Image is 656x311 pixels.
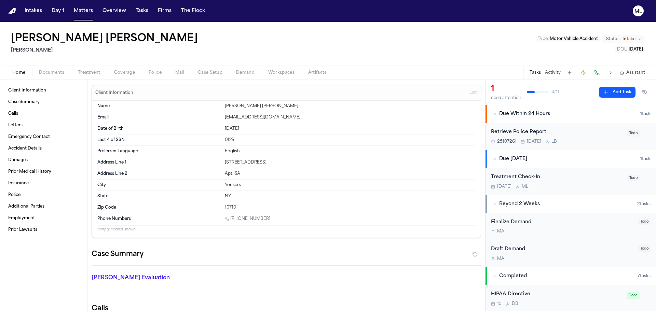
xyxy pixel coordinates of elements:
[512,301,518,307] span: D B
[497,184,511,189] span: [DATE]
[8,227,37,232] span: Prior Lawsuits
[565,68,574,77] button: Add Task
[8,8,16,14] img: Finch Logo
[12,70,25,75] span: Home
[225,126,475,131] div: [DATE]
[638,245,651,252] span: Todo
[5,155,82,166] a: Damages
[225,103,475,109] div: [PERSON_NAME] [PERSON_NAME]
[225,137,475,143] div: 0129
[5,201,82,212] a: Additional Parties
[551,89,559,95] span: 4 / 11
[8,123,23,128] span: Letters
[469,90,477,95] span: Edit
[486,195,656,213] button: Beyond 2 Weeks2tasks
[491,291,623,298] div: HIPAA Directive
[178,5,208,17] button: The Flock
[175,70,184,75] span: Mail
[97,160,221,165] dt: Address Line 1
[97,149,221,154] dt: Preferred Language
[97,171,221,176] dt: Address Line 2
[8,192,20,198] span: Police
[486,267,656,285] button: Completed7tasks
[5,213,82,224] a: Employment
[8,146,42,151] span: Accident Details
[8,215,35,221] span: Employment
[619,70,645,75] button: Assistant
[551,139,557,144] span: L B
[97,182,221,188] dt: City
[592,68,602,77] button: Make a Call
[627,175,640,181] span: Todo
[491,95,521,101] div: need attention
[155,5,174,17] button: Firms
[94,90,135,96] h3: Client Information
[599,87,635,98] button: Add Task
[627,292,640,299] span: Done
[637,201,651,207] span: 2 task s
[638,218,651,225] span: Todo
[8,111,18,116] span: Calls
[634,9,642,14] text: ML
[638,273,651,279] span: 7 task s
[623,37,635,42] span: Intake
[133,5,151,17] button: Tasks
[491,128,623,136] div: Retrieve Police Report
[486,123,656,150] div: Open task: Retrieve Police Report
[5,108,82,119] a: Calls
[615,46,645,53] button: Edit DOL: 2025-08-07
[5,85,82,96] a: Client Information
[603,35,645,43] button: Change status from Intake
[5,166,82,177] a: Prior Medical History
[626,70,645,75] span: Assistant
[629,47,643,52] span: [DATE]
[491,173,623,181] div: Treatment Check-In
[225,115,475,120] div: [EMAIL_ADDRESS][DOMAIN_NAME]
[97,227,475,232] p: 1 empty field not shown.
[8,181,29,186] span: Insurance
[39,70,64,75] span: Documents
[550,37,598,41] span: Motor Vehicle Accident
[97,137,221,143] dt: Last 4 of SSN
[467,87,479,98] button: Edit
[640,111,651,117] span: 1 task
[5,178,82,189] a: Insurance
[499,156,527,162] span: Due [DATE]
[22,5,45,17] a: Intakes
[268,70,295,75] span: Workspaces
[486,240,656,267] div: Open task: Draft Demand
[100,5,129,17] button: Overview
[225,194,475,199] div: NY
[499,111,550,117] span: Due Within 24 Hours
[92,274,216,282] p: [PERSON_NAME] Evaluation
[486,150,656,168] button: Due [DATE]1task
[8,8,16,14] a: Home
[497,301,502,307] span: 1d
[499,201,540,208] span: Beyond 2 Weeks
[522,184,528,189] span: M L
[499,273,527,280] span: Completed
[530,70,541,75] button: Tasks
[8,169,51,174] span: Prior Medical History
[8,99,40,105] span: Case Summary
[627,130,640,137] span: Todo
[225,216,270,222] a: Call 1 (914) 562-2442
[114,70,135,75] span: Coverage
[5,120,82,131] a: Letters
[78,70,100,75] span: Treatment
[11,46,201,55] h2: [PERSON_NAME]
[8,204,44,209] span: Additional Parties
[11,33,198,45] button: Edit matter name
[8,157,28,163] span: Damages
[97,205,221,210] dt: Zip Code
[149,70,162,75] span: Police
[198,70,222,75] span: Case Setup
[225,160,475,165] div: [STREET_ADDRESS]
[225,182,475,188] div: Yonkers
[71,5,96,17] button: Matters
[491,218,634,226] div: Finalize Demand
